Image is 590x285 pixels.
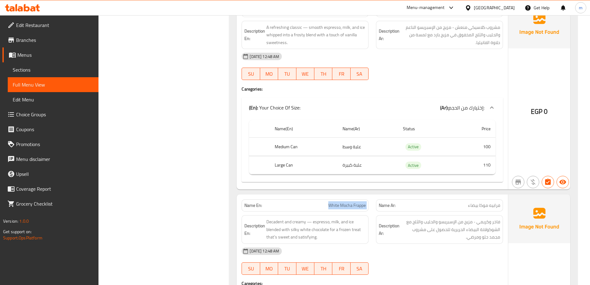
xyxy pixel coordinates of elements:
button: WE [296,262,314,275]
span: Version: [3,217,18,225]
span: White Mocha Frappe [328,202,366,209]
span: A refreshing classic — smooth espresso, milk, and ice whipped into a frosty blend with a touch of... [266,24,366,47]
a: Coupons [2,122,98,137]
span: [DATE] 12:48 AM [247,54,282,60]
span: Edit Restaurant [16,21,94,29]
b: (Ar): [440,103,448,112]
span: فرابيه موكا بيضاء [468,202,500,209]
a: Promotions [2,137,98,152]
a: Menu disclaimer [2,152,98,167]
span: TH [317,69,330,78]
th: Name(En) [270,120,338,138]
span: m [579,4,583,11]
button: TU [278,68,296,80]
span: Upsell [16,170,94,178]
button: SA [351,262,369,275]
strong: Description En: [244,27,265,42]
span: FR [335,264,348,273]
span: TH [317,264,330,273]
img: Ae5nvW7+0k+MAAAAAElFTkSuQmCC [508,194,570,243]
strong: Description Ar: [379,27,400,42]
button: WE [296,68,314,80]
span: 0 [544,105,548,118]
span: SU [244,264,257,273]
button: Purchased item [527,176,539,188]
span: TU [281,69,294,78]
td: علبة كبيرة [338,156,398,174]
span: إختيارك من الحجم: [448,103,484,112]
span: SA [353,264,366,273]
a: Sections [8,62,98,77]
a: Coverage Report [2,181,98,196]
span: SA [353,69,366,78]
div: Active [405,143,421,151]
span: EGP [531,105,542,118]
td: 110 [457,156,496,174]
td: 100 [457,138,496,156]
a: Branches [2,33,98,47]
p: Your Choice Of Size: [249,104,300,111]
a: Menus [2,47,98,62]
strong: Description En: [244,222,265,237]
button: TH [314,262,332,275]
button: MO [260,262,278,275]
th: Large Can [270,156,338,174]
span: Grocery Checklist [16,200,94,207]
span: Menus [17,51,94,59]
span: TU [281,264,294,273]
span: Branches [16,36,94,44]
a: Support.OpsPlatform [3,234,42,242]
span: Sections [13,66,94,73]
span: 1.0.0 [19,217,29,225]
th: Status [398,120,457,138]
span: WE [299,69,312,78]
span: Full Menu View [13,81,94,88]
table: choices table [249,120,496,175]
span: Get support on: [3,228,32,236]
button: Has choices [542,176,554,188]
div: Menu-management [407,4,445,11]
button: SU [242,262,260,275]
strong: Name Ar: [379,202,396,209]
a: Upsell [2,167,98,181]
div: Active [405,162,421,169]
a: Edit Restaurant [2,18,98,33]
button: Not branch specific item [512,176,524,188]
span: Active [405,162,421,169]
strong: Name En: [244,202,262,209]
span: FR [335,69,348,78]
th: Name(Ar) [338,120,398,138]
span: فاخر وكريمي - مزيج من الإسبريسو والحليب والثلج مع الشوكولاتة البيضاء الحريرية للحصول على مشروب مج... [401,218,500,241]
th: Medium Can [270,138,338,156]
span: Decadent and creamy — espresso, milk, and ice blended with silky white chocolate for a frozen tre... [266,218,366,241]
a: Choice Groups [2,107,98,122]
button: MO [260,68,278,80]
span: Coverage Report [16,185,94,193]
span: [DATE] 12:48 AM [247,248,282,254]
b: (En): [249,103,258,112]
a: Edit Menu [8,92,98,107]
div: (En): Your Choice Of Size:(Ar):إختيارك من الحجم: [242,98,503,118]
span: Coupons [16,126,94,133]
span: Menu disclaimer [16,155,94,163]
span: Promotions [16,140,94,148]
span: MO [263,264,276,273]
button: Available [557,176,569,188]
span: MO [263,69,276,78]
button: TU [278,262,296,275]
div: [GEOGRAPHIC_DATA] [474,4,515,11]
button: FR [332,262,350,275]
span: مشروب كلاسيكي منعش - مزيج من الإسبريسو الناعم والحليب والثلج المخفوق في مزيج بارد مع لمسة من حلاو... [401,24,500,47]
a: Full Menu View [8,77,98,92]
button: SU [242,68,260,80]
th: Price [457,120,496,138]
a: Grocery Checklist [2,196,98,211]
h4: Caregories: [242,86,503,92]
strong: Description Ar: [379,222,400,237]
span: Choice Groups [16,111,94,118]
span: Edit Menu [13,96,94,103]
button: SA [351,68,369,80]
span: Active [405,143,421,150]
button: TH [314,68,332,80]
td: علبة وسط [338,138,398,156]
